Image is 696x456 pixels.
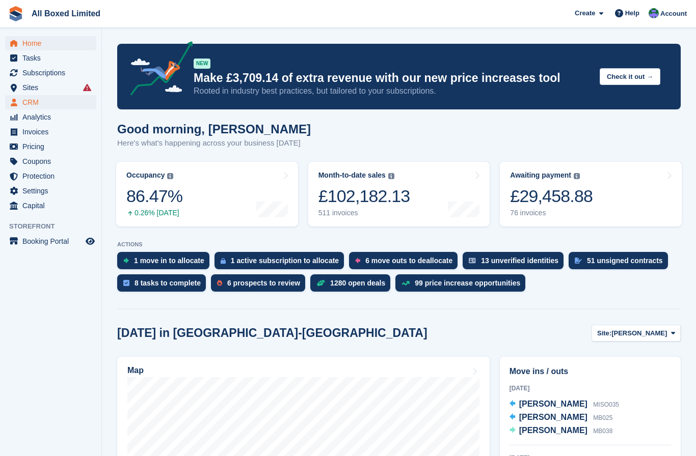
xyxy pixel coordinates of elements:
[211,274,310,297] a: 6 prospects to review
[22,51,84,65] span: Tasks
[510,171,571,180] div: Awaiting payment
[575,258,582,264] img: contract_signature_icon-13c848040528278c33f63329250d36e43548de30e8caae1d1a13099fd9432cc5.svg
[481,256,558,265] div: 13 unverified identities
[593,427,612,435] span: MB038
[510,384,671,393] div: [DATE]
[593,401,619,408] span: MISO035
[5,169,96,183] a: menu
[22,80,84,95] span: Sites
[22,125,84,139] span: Invoices
[330,279,385,287] div: 1280 open deals
[316,279,325,287] img: deal-1b604bf984904fb50ccaf53a9ad4b4a5d6e5aea283cecdc64d6e3604feb123c2.svg
[126,186,182,207] div: 86.47%
[5,139,96,154] a: menu
[126,171,165,180] div: Occupancy
[5,110,96,124] a: menu
[463,252,569,274] a: 13 unverified identities
[600,68,660,85] button: Check it out →
[587,256,663,265] div: 51 unsigned contracts
[22,169,84,183] span: Protection
[84,235,96,247] a: Preview store
[592,325,681,341] button: Site: [PERSON_NAME]
[5,198,96,213] a: menu
[217,280,222,286] img: prospect-51fa495bee0391a8d652442698ab0144808aea92771e9ea1ae160a38d050c398.svg
[597,328,611,338] span: Site:
[167,173,173,179] img: icon-info-grey-7440780725fd019a000dd9b08b2336e03edf1995a4989e88bcd33f0948082b44.svg
[227,279,300,287] div: 6 prospects to review
[22,139,84,154] span: Pricing
[5,36,96,50] a: menu
[134,256,204,265] div: 1 move in to allocate
[510,424,613,438] a: [PERSON_NAME] MB038
[318,209,410,217] div: 511 invoices
[117,326,427,340] h2: [DATE] in [GEOGRAPHIC_DATA]-[GEOGRAPHIC_DATA]
[116,162,298,226] a: Occupancy 86.47% 0.26% [DATE]
[127,366,144,375] h2: Map
[355,258,360,264] img: move_outs_to_deallocate_icon-f764333ba52eb49d3ac5e1228854f67142a1ed5810a6f6cc68b1a99e826820c5.svg
[5,184,96,198] a: menu
[395,274,530,297] a: 99 price increase opportunities
[611,328,667,338] span: [PERSON_NAME]
[5,154,96,168] a: menu
[649,8,659,18] img: Liam Spencer
[510,398,619,411] a: [PERSON_NAME] MISO035
[231,256,339,265] div: 1 active subscription to allocate
[194,71,592,85] p: Make £3,709.14 of extra revenue with our new price increases tool
[510,186,593,207] div: £29,458.88
[22,110,84,124] span: Analytics
[135,279,201,287] div: 8 tasks to complete
[22,184,84,198] span: Settings
[318,171,386,180] div: Month-to-date sales
[510,365,671,378] h2: Move ins / outs
[117,137,311,149] p: Here's what's happening across your business [DATE]
[126,209,182,217] div: 0.26% [DATE]
[22,198,84,213] span: Capital
[401,281,410,286] img: price_increase_opportunities-93ffe204e8149a01c8c9dc8f82e8f89637d9d84a8eef4429ea346261dce0b2c0.svg
[117,252,215,274] a: 1 move in to allocate
[5,80,96,95] a: menu
[660,9,687,19] span: Account
[5,95,96,109] a: menu
[308,162,490,226] a: Month-to-date sales £102,182.13 511 invoices
[28,5,104,22] a: All Boxed Limited
[5,234,96,248] a: menu
[22,66,84,80] span: Subscriptions
[365,256,452,265] div: 6 move outs to deallocate
[569,252,673,274] a: 51 unsigned contracts
[5,66,96,80] a: menu
[388,173,394,179] img: icon-info-grey-7440780725fd019a000dd9b08b2336e03edf1995a4989e88bcd33f0948082b44.svg
[117,274,211,297] a: 8 tasks to complete
[349,252,463,274] a: 6 move outs to deallocate
[117,241,681,248] p: ACTIONS
[415,279,520,287] div: 99 price increase opportunities
[83,83,91,92] i: Smart entry sync failures have occurred
[22,154,84,168] span: Coupons
[221,258,226,264] img: active_subscription_to_allocate_icon-d502201f5373d7db506a760aba3b589e785aa758c864c3986d89f69b8ff3...
[519,413,587,421] span: [PERSON_NAME]
[117,122,311,136] h1: Good morning, [PERSON_NAME]
[194,85,592,97] p: Rooted in industry best practices, but tailored to your subscriptions.
[575,8,595,18] span: Create
[510,209,593,217] div: 76 invoices
[593,414,612,421] span: MB025
[625,8,639,18] span: Help
[22,234,84,248] span: Booking Portal
[123,280,129,286] img: task-75834270c22a3079a89374b754ae025e5fb1db73e45f91037f5363f120a921f8.svg
[5,125,96,139] a: menu
[194,59,210,69] div: NEW
[510,411,613,424] a: [PERSON_NAME] MB025
[22,95,84,109] span: CRM
[22,36,84,50] span: Home
[9,221,101,232] span: Storefront
[469,258,476,264] img: verify_identity-adf6edd0f0f0b5bbfe63781bf79b02c33cf7c696d77639b501bdc392416b5a36.svg
[519,426,587,435] span: [PERSON_NAME]
[574,173,580,179] img: icon-info-grey-7440780725fd019a000dd9b08b2336e03edf1995a4989e88bcd33f0948082b44.svg
[8,6,23,21] img: stora-icon-8386f47178a22dfd0bd8f6a31ec36ba5ce8667c1dd55bd0f319d3a0aa187defe.svg
[215,252,349,274] a: 1 active subscription to allocate
[318,186,410,207] div: £102,182.13
[5,51,96,65] a: menu
[123,258,129,264] img: move_ins_to_allocate_icon-fdf77a2bb77ea45bf5b3d319d69a93e2d87916cf1d5bf7949dd705db3b84f3ca.svg
[500,162,682,226] a: Awaiting payment £29,458.88 76 invoices
[519,400,587,408] span: [PERSON_NAME]
[122,41,193,99] img: price-adjustments-announcement-icon-8257ccfd72463d97f412b2fc003d46551f7dbcb40ab6d574587a9cd5c0d94...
